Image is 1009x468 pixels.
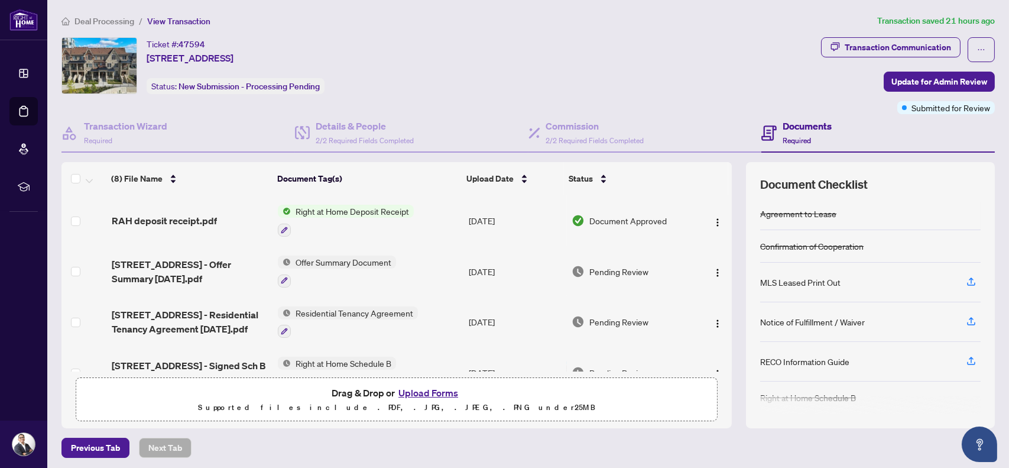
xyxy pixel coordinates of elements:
[708,312,727,331] button: Logo
[112,214,217,228] span: RAH deposit receipt.pdf
[713,218,722,227] img: Logo
[278,306,418,338] button: Status IconResidential Tenancy Agreement
[395,385,462,401] button: Upload Forms
[112,359,268,387] span: [STREET_ADDRESS] - Signed Sch B [DATE].pdf
[278,357,396,389] button: Status IconRight at Home Schedule B
[139,14,142,28] li: /
[179,81,320,92] span: New Submission - Processing Pending
[760,240,864,253] div: Confirmation of Cooperation
[278,256,396,288] button: Status IconOffer Summary Document
[760,276,841,289] div: MLS Leased Print Out
[713,268,722,277] img: Logo
[465,246,567,297] td: [DATE]
[316,136,414,145] span: 2/2 Required Fields Completed
[111,172,163,185] span: (8) File Name
[546,136,644,145] span: 2/2 Required Fields Completed
[713,319,722,328] img: Logo
[783,119,832,133] h4: Documents
[821,37,961,57] button: Transaction Communication
[71,438,120,457] span: Previous Tab
[569,172,593,185] span: Status
[112,257,268,286] span: [STREET_ADDRESS] - Offer Summary [DATE].pdf
[589,265,648,278] span: Pending Review
[278,256,291,269] img: Status Icon
[106,162,272,195] th: (8) File Name
[760,391,856,404] div: Right at Home Schedule B
[62,38,137,93] img: IMG-W12265852_1.jpg
[977,46,985,54] span: ellipsis
[708,211,727,230] button: Logo
[12,433,35,456] img: Profile Icon
[147,51,233,65] span: [STREET_ADDRESS]
[708,363,727,382] button: Logo
[147,16,210,27] span: View Transaction
[291,256,396,269] span: Offer Summary Document
[760,315,865,328] div: Notice of Fulfillment / Waiver
[278,205,291,218] img: Status Icon
[546,119,644,133] h4: Commission
[278,205,414,237] button: Status IconRight at Home Deposit Receipt
[760,207,836,220] div: Agreement to Lease
[572,214,585,227] img: Document Status
[139,438,192,458] button: Next Tab
[465,347,567,398] td: [DATE]
[877,14,995,28] article: Transaction saved 21 hours ago
[316,119,414,133] h4: Details & People
[278,306,291,319] img: Status Icon
[589,315,648,328] span: Pending Review
[884,72,995,92] button: Update for Admin Review
[572,265,585,278] img: Document Status
[465,297,567,348] td: [DATE]
[179,39,205,50] span: 47594
[564,162,692,195] th: Status
[84,119,167,133] h4: Transaction Wizard
[760,176,868,193] span: Document Checklist
[589,214,667,227] span: Document Approved
[147,37,205,51] div: Ticket #:
[147,78,325,94] div: Status:
[84,136,112,145] span: Required
[589,366,648,379] span: Pending Review
[466,172,514,185] span: Upload Date
[278,357,291,370] img: Status Icon
[291,205,414,218] span: Right at Home Deposit Receipt
[713,369,722,379] img: Logo
[9,9,38,31] img: logo
[891,72,987,91] span: Update for Admin Review
[74,16,134,27] span: Deal Processing
[462,162,564,195] th: Upload Date
[845,38,951,57] div: Transaction Communication
[332,385,462,401] span: Drag & Drop or
[911,101,990,114] span: Submitted for Review
[83,401,710,415] p: Supported files include .PDF, .JPG, .JPEG, .PNG under 25 MB
[708,262,727,281] button: Logo
[783,136,811,145] span: Required
[272,162,462,195] th: Document Tag(s)
[572,315,585,328] img: Document Status
[760,355,849,368] div: RECO Information Guide
[962,427,997,462] button: Open asap
[291,357,396,370] span: Right at Home Schedule B
[76,378,717,422] span: Drag & Drop orUpload FormsSupported files include .PDF, .JPG, .JPEG, .PNG under25MB
[291,306,418,319] span: Residential Tenancy Agreement
[572,366,585,379] img: Document Status
[61,17,70,25] span: home
[112,308,268,336] span: [STREET_ADDRESS] - Residential Tenancy Agreement [DATE].pdf
[465,195,567,246] td: [DATE]
[61,438,129,458] button: Previous Tab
